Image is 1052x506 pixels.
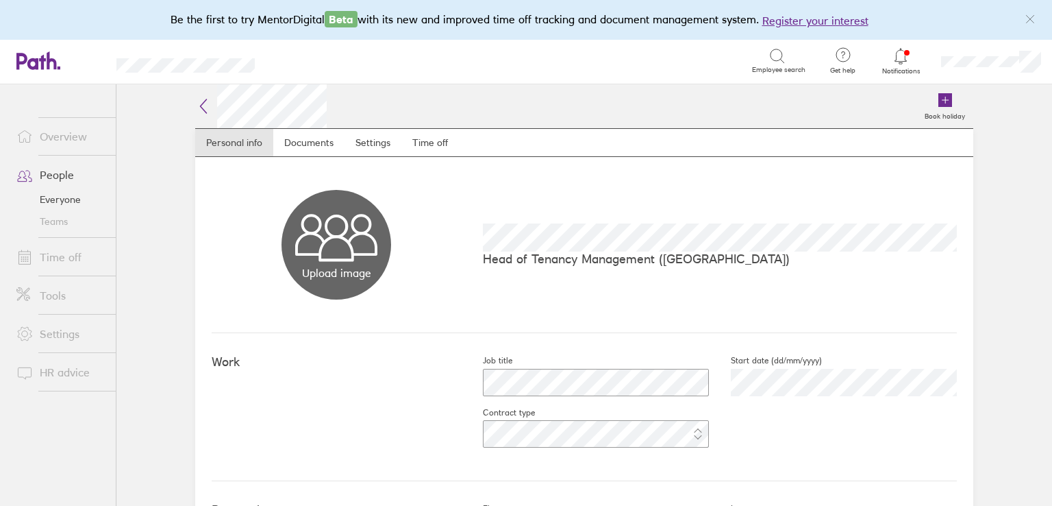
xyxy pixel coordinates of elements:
[195,129,273,156] a: Personal info
[273,129,345,156] a: Documents
[916,84,973,128] a: Book holiday
[325,11,358,27] span: Beta
[762,12,868,29] button: Register your interest
[483,252,957,266] p: Head of Tenancy Management ([GEOGRAPHIC_DATA])
[401,129,459,156] a: Time off
[709,355,822,366] label: Start date (dd/mm/yyyy)
[5,359,116,386] a: HR advice
[5,282,116,309] a: Tools
[212,355,461,370] h4: Work
[5,189,116,210] a: Everyone
[5,161,116,189] a: People
[821,67,865,75] span: Get help
[5,320,116,348] a: Settings
[879,47,923,75] a: Notifications
[879,67,923,75] span: Notifications
[171,11,882,29] div: Be the first to try MentorDigital with its new and improved time off tracking and document manage...
[5,123,116,150] a: Overview
[916,108,973,121] label: Book holiday
[5,210,116,232] a: Teams
[292,54,327,67] div: Search
[461,407,535,418] label: Contract type
[345,129,401,156] a: Settings
[461,355,512,366] label: Job title
[5,243,116,271] a: Time off
[752,66,805,74] span: Employee search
